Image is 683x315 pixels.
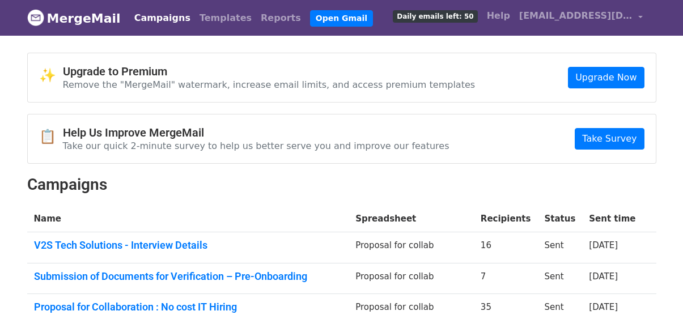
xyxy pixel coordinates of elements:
a: [EMAIL_ADDRESS][DOMAIN_NAME] [515,5,647,31]
a: V2S Tech Solutions - Interview Details [34,239,342,252]
span: 📋 [39,129,63,145]
span: ✨ [39,67,63,84]
a: Submission of Documents for Verification – Pre-Onboarding [34,270,342,283]
td: Proposal for collab [349,232,474,263]
p: Take our quick 2-minute survey to help us better serve you and improve our features [63,140,449,152]
span: [EMAIL_ADDRESS][DOMAIN_NAME] [519,9,633,23]
span: Daily emails left: 50 [393,10,477,23]
th: Recipients [474,206,538,232]
td: 16 [474,232,538,263]
a: [DATE] [589,271,618,282]
td: Proposal for collab [349,263,474,294]
h4: Help Us Improve MergeMail [63,126,449,139]
th: Status [537,206,582,232]
a: Templates [195,7,256,29]
a: Upgrade Now [568,67,644,88]
a: [DATE] [589,302,618,312]
td: Sent [537,263,582,294]
img: MergeMail logo [27,9,44,26]
a: Daily emails left: 50 [388,5,482,27]
th: Sent time [582,206,642,232]
a: Take Survey [575,128,644,150]
a: Help [482,5,515,27]
th: Spreadsheet [349,206,474,232]
p: Remove the "MergeMail" watermark, increase email limits, and access premium templates [63,79,476,91]
a: Proposal for Collaboration : No cost IT Hiring [34,301,342,313]
h2: Campaigns [27,175,656,194]
a: MergeMail [27,6,121,30]
td: 7 [474,263,538,294]
a: Campaigns [130,7,195,29]
a: Reports [256,7,306,29]
h4: Upgrade to Premium [63,65,476,78]
th: Name [27,206,349,232]
a: Open Gmail [310,10,373,27]
td: Sent [537,232,582,263]
a: [DATE] [589,240,618,250]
